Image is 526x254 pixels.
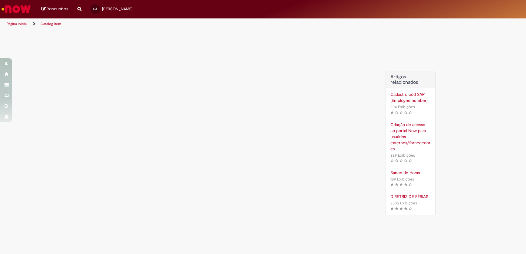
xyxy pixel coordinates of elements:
[418,199,422,207] span: •
[41,6,68,12] a: Rascunhos
[415,175,419,183] span: •
[390,153,415,158] span: 229 Exibições
[390,200,417,206] span: 2335 Exibições
[102,6,133,11] span: [PERSON_NAME]
[93,7,97,11] span: GA
[390,104,415,109] span: 294 Exibições
[390,170,431,176] a: Banco de Horas
[41,21,61,26] a: Catalog Item
[390,122,431,152] a: Criação de acesso ao portal Now para usuários externos/fornecedores
[7,21,28,26] a: Página inicial
[416,103,420,111] span: •
[390,177,414,182] span: 189 Exibições
[5,18,346,30] ul: Trilhas de página
[390,194,431,200] a: DIRETRIZ DE FÉRIAS
[390,91,431,103] a: Cadastro cód SAP [Employee number]
[47,6,68,12] span: Rascunhos
[1,3,32,15] img: ServiceNow
[390,74,431,85] h3: Artigos relacionados
[416,151,420,159] span: •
